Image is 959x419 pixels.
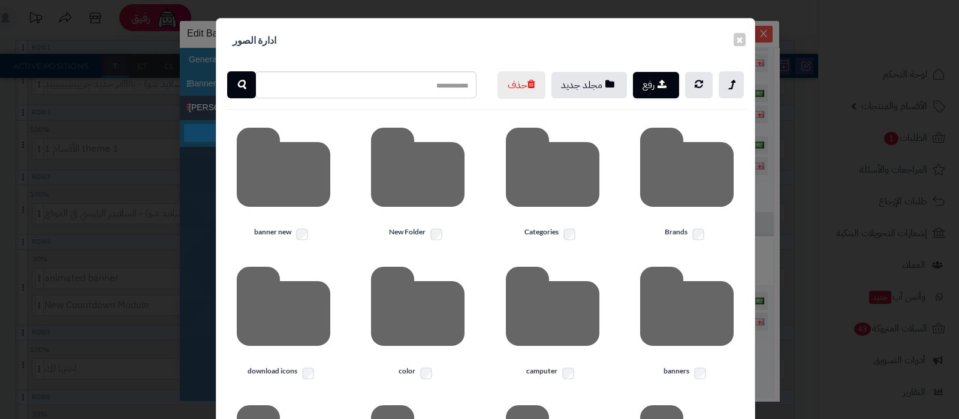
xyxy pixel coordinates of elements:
[494,227,611,242] label: Categories
[430,228,442,240] input: New Folder
[225,366,342,381] label: download icons
[421,367,432,379] input: color
[734,33,746,46] button: ×
[360,366,477,381] label: color
[694,367,705,379] input: banners
[360,227,477,242] label: New Folder
[562,367,574,379] input: camputer
[629,366,746,381] label: banners
[303,367,314,379] input: download icons
[225,28,284,53] h4: ادارة الصور
[497,71,545,99] button: حذف
[296,228,307,240] input: banner new
[551,72,627,98] button: مجلد جديد
[494,366,611,381] label: camputer
[564,228,575,240] input: Categories
[693,228,704,240] input: Brands
[633,72,679,98] button: رفع
[225,227,342,242] label: banner new
[629,227,746,242] label: Brands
